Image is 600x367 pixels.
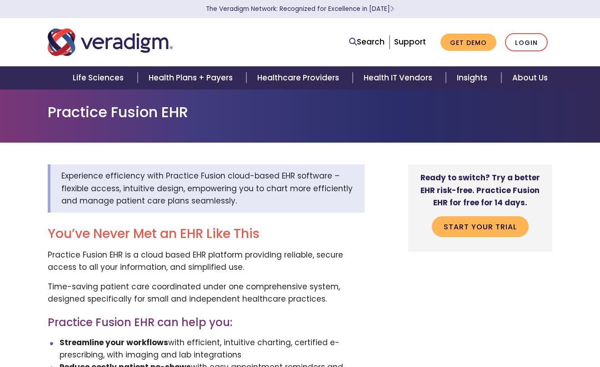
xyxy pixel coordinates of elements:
[505,33,548,52] a: Login
[48,316,365,329] h3: Practice Fusion EHR can help you:
[60,337,168,348] strong: Streamline your workflows
[60,337,365,361] li: with efficient, intuitive charting, certified e-prescribing, with imaging and lab integrations
[420,172,540,208] strong: Ready to switch? Try a better EHR risk-free. Practice Fusion EHR for free for 14 days.
[48,281,365,305] p: Time-saving patient care coordinated under one comprehensive system, designed specifically for sm...
[138,66,246,89] a: Health Plans + Payers
[440,34,496,51] a: Get Demo
[48,27,173,57] img: Veradigm logo
[48,249,365,273] p: Practice Fusion EHR is a cloud based EHR platform providing reliable, secure access to all your i...
[206,5,394,13] a: The Veradigm Network: Recognized for Excellence in [DATE]Learn More
[48,226,365,242] h2: You’ve Never Met an EHR Like This
[353,66,446,89] a: Health IT Vendors
[446,66,501,89] a: Insights
[390,5,394,13] span: Learn More
[246,66,353,89] a: Healthcare Providers
[62,66,137,89] a: Life Sciences
[501,66,559,89] a: About Us
[48,104,552,121] h1: Practice Fusion EHR
[394,36,426,47] a: Support
[432,216,529,237] a: Start your trial
[349,36,385,48] a: Search
[61,170,353,206] span: Experience efficiency with Practice Fusion cloud-based EHR software – flexible access, intuitive ...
